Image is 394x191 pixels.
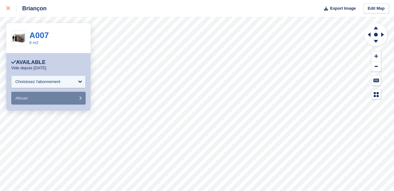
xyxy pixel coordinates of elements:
[11,66,46,71] p: Vide depuis [DATE]
[29,31,49,40] a: A007
[372,61,381,72] button: Zoom Out
[15,96,28,100] span: Allouer
[11,92,86,105] button: Allouer
[372,75,381,86] button: Keyboard Shortcuts
[372,51,381,61] button: Zoom In
[29,40,38,45] a: 6 m2
[320,3,356,14] button: Export Image
[11,59,46,66] div: Available
[372,89,381,100] button: Map Legend
[15,79,60,85] div: Choisissez l'abonnement
[12,33,26,43] img: 6%20m%20box.png
[17,5,47,12] div: Briançon
[363,3,389,14] a: Edit Map
[330,5,356,12] span: Export Image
